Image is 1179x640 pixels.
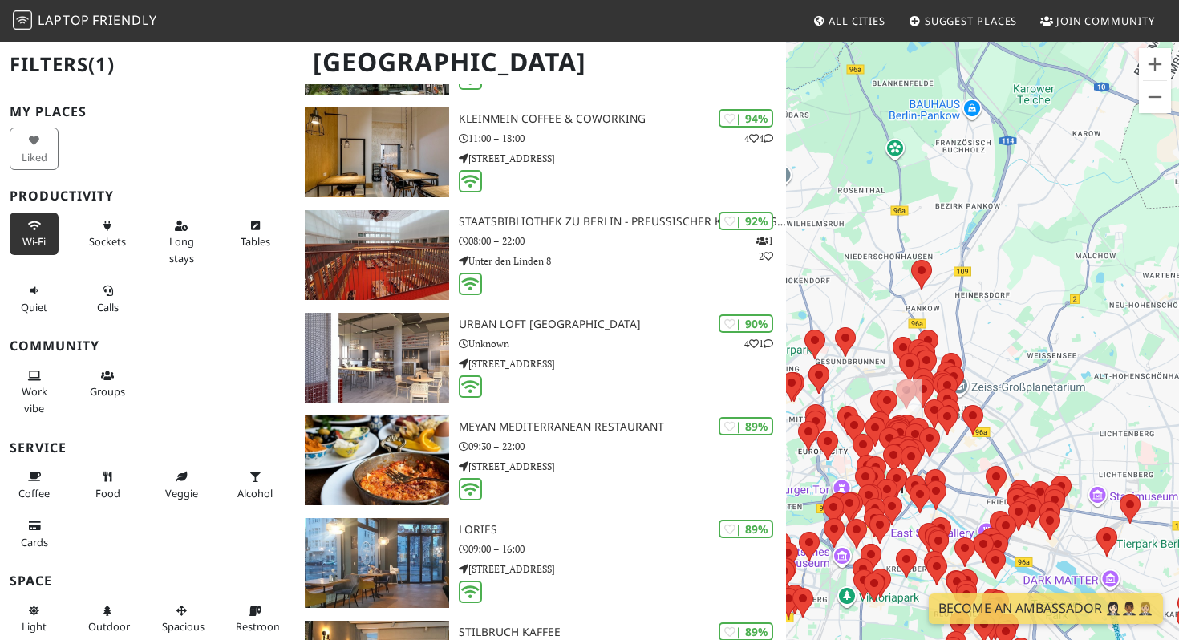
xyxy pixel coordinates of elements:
[459,336,786,351] p: Unknown
[10,512,59,555] button: Cards
[459,541,786,557] p: 09:00 – 16:00
[719,212,773,230] div: | 92%
[90,384,125,399] span: Group tables
[459,561,786,577] p: [STREET_ADDRESS]
[459,112,786,126] h3: KleinMein Coffee & Coworking
[829,14,885,28] span: All Cities
[92,11,156,29] span: Friendly
[719,109,773,128] div: | 94%
[925,14,1018,28] span: Suggest Places
[1139,48,1171,80] button: Aumentar o zoom
[295,415,787,505] a: Meyan Mediterranean Restaurant | 89% Meyan Mediterranean Restaurant 09:30 – 22:00 [STREET_ADDRESS]
[459,523,786,537] h3: Lories
[295,518,787,608] a: Lories | 89% Lories 09:00 – 16:00 [STREET_ADDRESS]
[744,131,773,146] p: 4 4
[157,213,206,271] button: Long stays
[459,318,786,331] h3: URBAN LOFT [GEOGRAPHIC_DATA]
[231,464,280,506] button: Alcohol
[157,464,206,506] button: Veggie
[88,619,130,634] span: Outdoor area
[236,619,283,634] span: Restroom
[295,107,787,197] a: KleinMein Coffee & Coworking | 94% 44 KleinMein Coffee & Coworking 11:00 – 18:00 [STREET_ADDRESS]
[295,210,787,300] a: Staatsbibliothek zu Berlin - Preußischer Kulturbesitz | 92% 12 Staatsbibliothek zu Berlin - Preuß...
[10,597,59,640] button: Light
[719,417,773,435] div: | 89%
[83,277,132,320] button: Calls
[10,104,286,119] h3: My Places
[83,597,132,640] button: Outdoor
[10,277,59,320] button: Quiet
[295,313,787,403] a: URBAN LOFT Berlin | 90% 41 URBAN LOFT [GEOGRAPHIC_DATA] Unknown [STREET_ADDRESS]
[459,420,786,434] h3: Meyan Mediterranean Restaurant
[744,336,773,351] p: 4 1
[237,486,273,500] span: Alcohol
[22,234,46,249] span: Stable Wi-Fi
[10,188,286,204] h3: Productivity
[10,573,286,589] h3: Space
[459,151,786,166] p: [STREET_ADDRESS]
[165,486,198,500] span: Veggie
[21,300,47,314] span: Quiet
[18,486,50,500] span: Coffee
[10,213,59,255] button: Wi-Fi
[1139,81,1171,113] button: Diminuir o zoom
[459,439,786,454] p: 09:30 – 22:00
[97,300,119,314] span: Video/audio calls
[902,6,1024,35] a: Suggest Places
[83,213,132,255] button: Sockets
[719,520,773,538] div: | 89%
[300,40,784,84] h1: [GEOGRAPHIC_DATA]
[1034,6,1161,35] a: Join Community
[459,131,786,146] p: 11:00 – 18:00
[459,356,786,371] p: [STREET_ADDRESS]
[38,11,90,29] span: Laptop
[231,213,280,255] button: Tables
[305,518,449,608] img: Lories
[10,464,59,506] button: Coffee
[10,338,286,354] h3: Community
[22,384,47,415] span: People working
[21,535,48,549] span: Credit cards
[1056,14,1155,28] span: Join Community
[756,233,773,264] p: 1 2
[459,253,786,269] p: Unter den Linden 8
[305,107,449,197] img: KleinMein Coffee & Coworking
[13,7,157,35] a: LaptopFriendly LaptopFriendly
[719,314,773,333] div: | 90%
[806,6,892,35] a: All Cities
[89,234,126,249] span: Power sockets
[162,619,205,634] span: Spacious
[241,234,270,249] span: Work-friendly tables
[305,210,449,300] img: Staatsbibliothek zu Berlin - Preußischer Kulturbesitz
[459,233,786,249] p: 08:00 – 22:00
[305,313,449,403] img: URBAN LOFT Berlin
[10,363,59,421] button: Work vibe
[459,215,786,229] h3: Staatsbibliothek zu Berlin - Preußischer Kulturbesitz
[10,440,286,456] h3: Service
[305,415,449,505] img: Meyan Mediterranean Restaurant
[22,619,47,634] span: Natural light
[157,597,206,640] button: Spacious
[95,486,120,500] span: Food
[83,464,132,506] button: Food
[13,10,32,30] img: LaptopFriendly
[83,363,132,405] button: Groups
[231,597,280,640] button: Restroom
[459,459,786,474] p: [STREET_ADDRESS]
[169,234,194,265] span: Long stays
[10,40,286,89] h2: Filters
[459,626,786,639] h3: Stilbruch Kaffee
[88,51,115,77] span: (1)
